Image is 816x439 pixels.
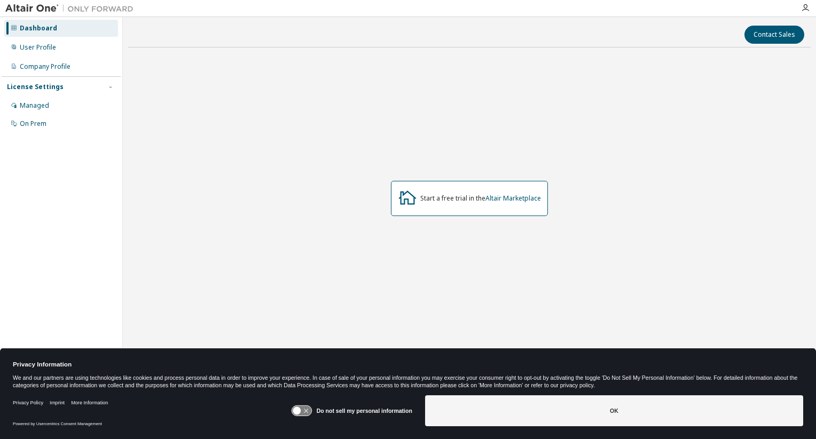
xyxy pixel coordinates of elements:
div: Start a free trial in the [420,194,541,203]
div: Dashboard [20,24,57,33]
button: Contact Sales [744,26,804,44]
div: On Prem [20,119,46,128]
img: Altair One [5,3,139,14]
div: Company Profile [20,62,70,71]
div: License Settings [7,83,64,91]
a: Altair Marketplace [485,194,541,203]
div: User Profile [20,43,56,52]
div: Managed [20,101,49,110]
